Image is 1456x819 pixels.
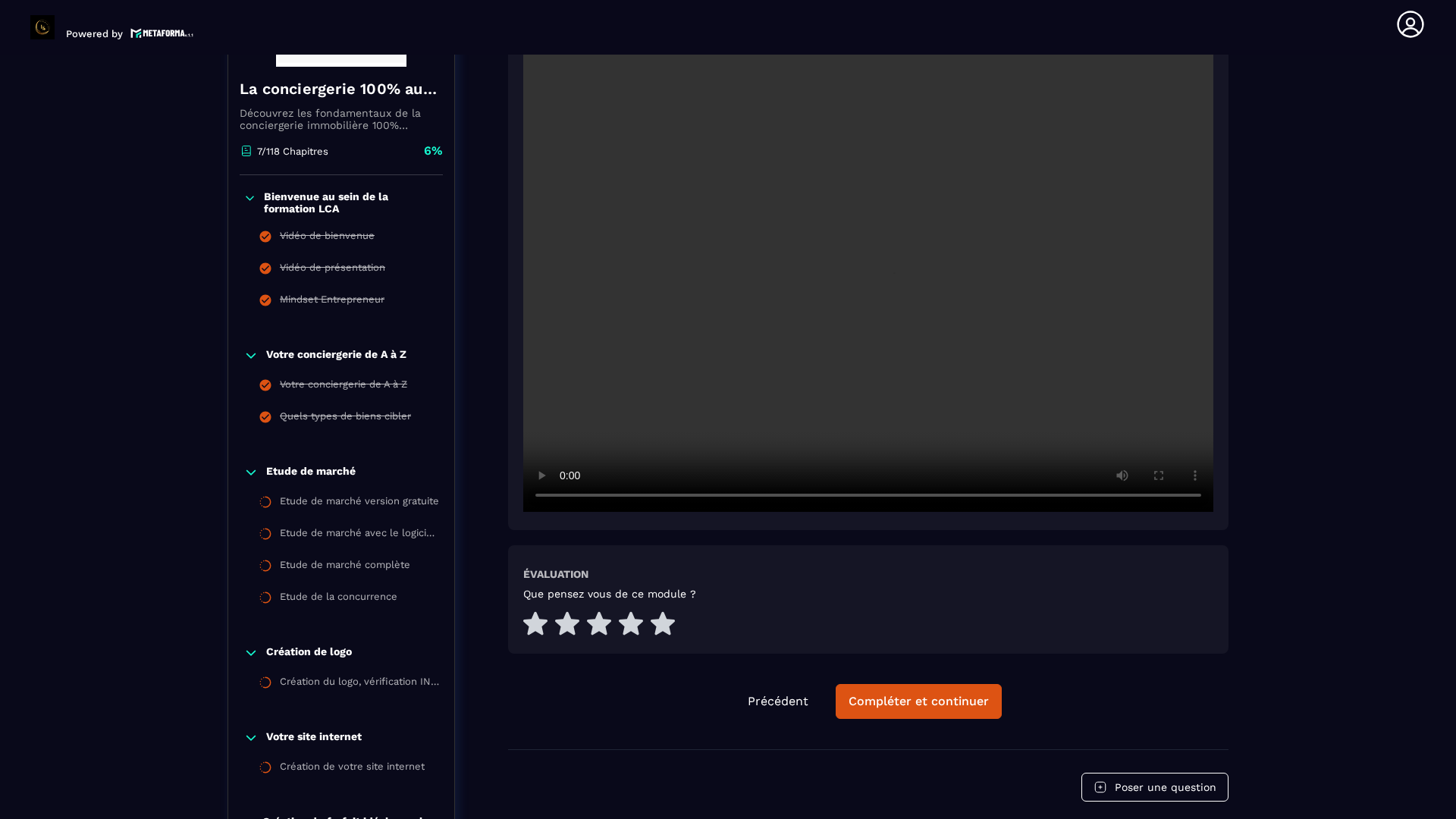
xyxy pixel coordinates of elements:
[257,146,328,157] p: 7/118 Chapitres
[523,588,696,600] h5: Que pensez vous de ce module ?
[1081,773,1228,802] button: Poser une question
[280,591,397,607] div: Etude de la concurrence
[280,262,385,278] div: Vidéo de présentation
[280,559,410,576] div: Etude de marché complète
[280,410,411,427] div: Quels types de biens cibler
[280,761,425,777] div: Création de votre site internet
[836,684,1002,719] button: Compléter et continuer
[266,645,352,661] p: Création de logo
[240,107,443,131] p: Découvrez les fondamentaux de la conciergerie immobilière 100% automatisée. Cette formation est c...
[240,78,443,99] h4: La conciergerie 100% automatisée
[266,730,362,745] p: Votre site internet
[280,230,375,246] div: Vidéo de bienvenue
[280,378,407,395] div: Votre conciergerie de A à Z
[30,15,55,39] img: logo-branding
[280,293,384,310] div: Mindset Entrepreneur
[130,27,194,39] img: logo
[266,465,356,480] p: Etude de marché
[280,495,439,512] div: Etude de marché version gratuite
[280,527,439,544] div: Etude de marché avec le logiciel Airdna version payante
[264,190,439,215] p: Bienvenue au sein de la formation LCA
[523,568,588,580] h6: Évaluation
[280,676,439,692] div: Création du logo, vérification INPI
[849,694,989,709] div: Compléter et continuer
[736,685,821,718] button: Précédent
[424,143,443,159] p: 6%
[66,28,123,39] p: Powered by
[266,348,406,363] p: Votre conciergerie de A à Z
